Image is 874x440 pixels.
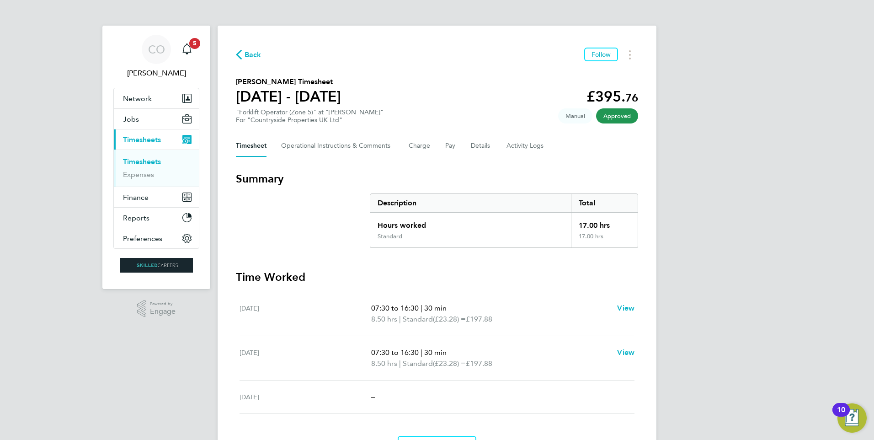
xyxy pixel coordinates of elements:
[114,208,199,228] button: Reports
[625,91,638,104] span: 76
[150,300,176,308] span: Powered by
[123,115,139,123] span: Jobs
[189,38,200,49] span: 5
[558,108,592,123] span: This timesheet was manually created.
[114,109,199,129] button: Jobs
[236,116,384,124] div: For "Countryside Properties UK Ltd"
[114,187,199,207] button: Finance
[371,348,419,357] span: 07:30 to 16:30
[371,304,419,312] span: 07:30 to 16:30
[506,135,545,157] button: Activity Logs
[281,135,394,157] button: Operational Instructions & Comments
[371,359,397,368] span: 8.50 hrs
[236,87,341,106] h1: [DATE] - [DATE]
[424,348,447,357] span: 30 min
[236,49,261,60] button: Back
[433,315,466,323] span: (£23.28) =
[370,194,571,212] div: Description
[421,304,422,312] span: |
[240,392,371,402] div: [DATE]
[399,315,401,323] span: |
[148,43,165,55] span: CO
[240,347,371,369] div: [DATE]
[236,108,384,124] div: "Forklift Operator (Zone 5)" at "[PERSON_NAME]"
[245,49,261,60] span: Back
[592,50,611,59] span: Follow
[571,213,638,233] div: 17.00 hrs
[403,314,433,325] span: Standard
[409,135,431,157] button: Charge
[371,392,375,401] span: –
[137,300,176,317] a: Powered byEngage
[433,359,466,368] span: (£23.28) =
[113,258,199,273] a: Go to home page
[596,108,638,123] span: This timesheet has been approved.
[236,270,638,284] h3: Time Worked
[236,135,266,157] button: Timesheet
[617,303,634,314] a: View
[370,193,638,248] div: Summary
[123,214,149,222] span: Reports
[445,135,456,157] button: Pay
[240,303,371,325] div: [DATE]
[466,359,492,368] span: £197.88
[113,35,199,79] a: CO[PERSON_NAME]
[123,135,161,144] span: Timesheets
[837,410,845,422] div: 10
[586,88,638,105] app-decimal: £395.
[123,193,149,202] span: Finance
[123,170,154,179] a: Expenses
[571,233,638,247] div: 17.00 hrs
[236,172,638,186] h3: Summary
[466,315,492,323] span: £197.88
[584,48,618,61] button: Follow
[150,308,176,316] span: Engage
[837,403,867,433] button: Open Resource Center, 10 new notifications
[102,26,210,289] nav: Main navigation
[114,150,199,187] div: Timesheets
[617,348,634,357] span: View
[114,129,199,150] button: Timesheets
[371,315,397,323] span: 8.50 hrs
[123,234,162,243] span: Preferences
[471,135,492,157] button: Details
[123,94,152,103] span: Network
[113,68,199,79] span: Craig O'Donovan
[622,48,638,62] button: Timesheets Menu
[421,348,422,357] span: |
[424,304,447,312] span: 30 min
[236,76,341,87] h2: [PERSON_NAME] Timesheet
[123,157,161,166] a: Timesheets
[120,258,193,273] img: skilledcareers-logo-retina.png
[370,213,571,233] div: Hours worked
[178,35,196,64] a: 5
[114,228,199,248] button: Preferences
[617,347,634,358] a: View
[403,358,433,369] span: Standard
[617,304,634,312] span: View
[114,88,199,108] button: Network
[571,194,638,212] div: Total
[378,233,402,240] div: Standard
[399,359,401,368] span: |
